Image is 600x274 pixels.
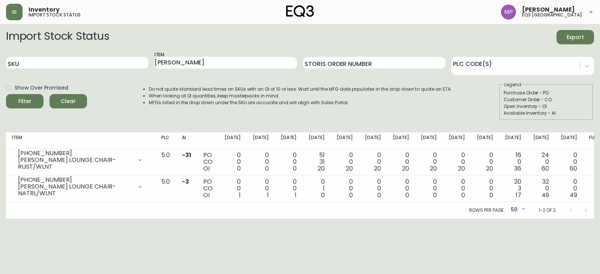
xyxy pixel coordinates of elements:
div: 0 0 [281,152,297,172]
div: 0 0 [253,152,269,172]
div: 0 0 [421,178,437,199]
th: [DATE] [359,132,387,149]
div: 0 0 [281,178,297,199]
span: -3 [182,177,189,186]
h2: Import Stock Status [6,30,109,44]
div: PO CO [203,152,213,172]
th: [DATE] [471,132,499,149]
span: 20 [402,164,409,173]
td: 5.0 [155,175,176,202]
th: [DATE] [499,132,527,149]
th: [DATE] [331,132,359,149]
div: Customer Order - CO [504,96,589,103]
img: 898fb1fef72bdc68defcae31627d8d29 [501,4,516,19]
div: [PHONE_NUMBER] [18,177,133,183]
div: 0 0 [561,152,577,172]
div: Purchase Order - PO [504,90,589,96]
p: 1-2 of 2 [538,207,556,214]
button: Export [556,30,594,44]
div: 32 0 [533,178,549,199]
div: PO CO [203,178,213,199]
div: 24 0 [533,152,549,172]
th: [DATE] [303,132,331,149]
div: [PERSON_NAME] LOUNGE CHAIR-NATRL/WLNT [18,183,133,197]
th: [DATE] [387,132,415,149]
span: 1 [267,191,269,199]
span: 49 [541,191,549,199]
span: [PERSON_NAME] [522,7,575,13]
span: 36 [514,164,521,173]
div: [PERSON_NAME] LOUNGE CHAIR-RUST/WLNT [18,157,133,170]
th: [DATE] [555,132,583,149]
span: 20 [374,164,381,173]
div: 0 0 [365,152,381,172]
span: 60 [570,164,577,173]
span: 20 [430,164,437,173]
div: 0 0 [393,152,409,172]
span: 0 [321,191,325,199]
div: 51 31 [309,152,325,172]
span: 20 [318,164,325,173]
th: AI [176,132,197,149]
th: PLC [155,132,176,149]
span: OI [203,191,210,199]
li: Do not quote standard lead times on SKUs with an OI of 10 or less. Wait until the MFG date popula... [149,86,452,93]
span: 17 [516,191,521,199]
span: 0 [349,191,353,199]
th: Item [6,132,155,149]
span: 20 [346,164,353,173]
div: 0 0 [337,152,353,172]
span: 60 [541,164,549,173]
h5: import stock status [28,13,81,17]
img: logo [286,5,314,17]
div: [PHONE_NUMBER][PERSON_NAME] LOUNGE CHAIR-NATRL/WLNT [12,178,149,195]
legend: Legend [504,81,522,88]
span: Inventory [28,7,60,13]
td: 5.0 [155,149,176,175]
li: MFGs listed in the drop down under the SKU are accurate and will align with Sales Portal. [149,99,452,106]
div: 0 0 [337,178,353,199]
span: 1 [239,191,241,199]
span: 0 [377,191,381,199]
th: [DATE] [443,132,471,149]
div: 0 0 [477,178,493,199]
span: 0 [405,191,409,199]
div: 50 [508,204,526,216]
div: [PHONE_NUMBER][PERSON_NAME] LOUNGE CHAIR-RUST/WLNT [12,152,149,168]
div: 0 0 [449,178,465,199]
button: Filter [6,94,43,108]
div: 0 0 [421,152,437,172]
div: 0 1 [309,178,325,199]
th: [DATE] [275,132,303,149]
div: 0 0 [477,152,493,172]
th: [DATE] [219,132,247,149]
span: 49 [570,191,577,199]
div: 0 0 [449,152,465,172]
div: 20 3 [505,178,521,199]
div: Open Inventory - OI [504,103,589,110]
div: 16 0 [505,152,521,172]
span: Clear [55,97,81,106]
div: 0 0 [365,178,381,199]
span: 20 [458,164,465,173]
span: 20 [486,164,493,173]
span: 0 [293,164,297,173]
th: [DATE] [247,132,275,149]
div: 0 0 [253,178,269,199]
span: 0 [433,191,437,199]
span: OI [203,164,210,173]
h5: eq3 [GEOGRAPHIC_DATA] [522,13,582,17]
span: 0 [237,164,241,173]
span: 0 [461,191,465,199]
span: 0 [265,164,269,173]
p: Rows per page: [469,207,505,214]
span: Export [562,33,588,42]
div: Available Inventory - AI [504,110,589,117]
div: [PHONE_NUMBER] [18,150,133,157]
div: 0 0 [561,178,577,199]
div: 0 0 [225,178,241,199]
th: [DATE] [527,132,555,149]
span: 1 [295,191,297,199]
li: When looking at OI quantities, keep masterpacks in mind. [149,93,452,99]
span: Show Over Promised [15,84,68,92]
